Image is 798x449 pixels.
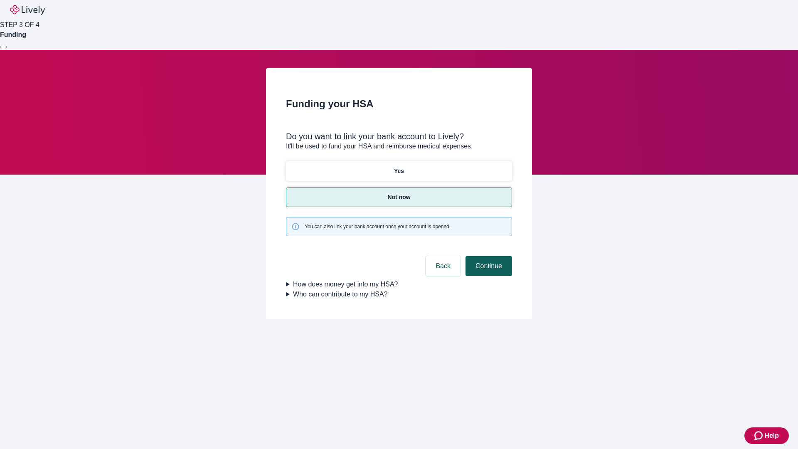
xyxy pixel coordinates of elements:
summary: Who can contribute to my HSA? [286,289,512,299]
img: Lively [10,5,45,15]
button: Not now [286,187,512,207]
span: You can also link your bank account once your account is opened. [305,223,451,230]
button: Back [426,256,461,276]
button: Zendesk support iconHelp [744,427,789,444]
div: Do you want to link your bank account to Lively? [286,131,512,141]
p: Not now [387,193,410,202]
button: Yes [286,161,512,181]
h2: Funding your HSA [286,96,512,111]
p: It'll be used to fund your HSA and reimburse medical expenses. [286,141,512,151]
button: Continue [465,256,512,276]
summary: How does money get into my HSA? [286,279,512,289]
span: Help [764,431,779,441]
svg: Zendesk support icon [754,431,764,441]
p: Yes [394,167,404,175]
